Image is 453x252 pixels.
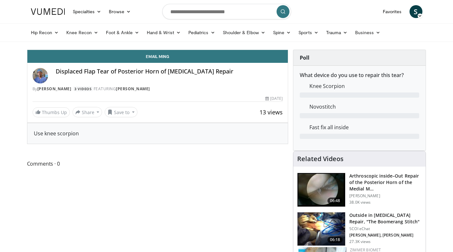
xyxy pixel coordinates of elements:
[33,107,70,117] a: Thumbs Up
[305,82,424,90] dd: Knee Scorpion
[297,173,422,207] a: 06:48 Arthroscopic inside–Out Repair of the Posterior Horn of the Medial M… [PERSON_NAME] 38.0K v...
[297,212,422,246] a: 06:18 Outside in [MEDICAL_DATA] Repair, "The Boomerang Stitch" SCOI eChat [PERSON_NAME], [PERSON_...
[297,212,345,246] img: Vx8lr-LI9TPdNKgn5hMDoxOm1xO-1jSC.150x105_q85_crop-smart_upscale.jpg
[105,107,137,117] button: Save to
[305,123,424,131] dd: Fast fix all inside
[56,68,283,75] h4: Displaced Flap Tear of Posterior Horn of [MEDICAL_DATA] Repair
[27,50,288,63] a: Email Ming
[327,237,343,243] span: 06:18
[300,72,419,78] h6: What device do you use to repair this tear?
[37,86,71,92] a: [PERSON_NAME]
[349,226,422,231] p: SCOI eChat
[300,54,309,61] strong: Poll
[260,108,283,116] span: 13 views
[162,4,291,19] input: Search topics, interventions
[62,26,102,39] a: Knee Recon
[33,86,283,92] div: By FEATURING
[116,86,150,92] a: [PERSON_NAME]
[27,26,63,39] a: Hip Recon
[265,96,283,102] div: [DATE]
[351,26,384,39] a: Business
[349,200,371,205] p: 38.0K views
[72,86,94,92] a: 3 Videos
[349,173,422,192] h3: Arthroscopic inside–Out Repair of the Posterior Horn of the Medial M…
[379,5,406,18] a: Favorites
[269,26,295,39] a: Spine
[27,160,288,168] span: Comments 0
[72,107,102,117] button: Share
[34,130,282,137] div: Use knee scorpion
[349,212,422,225] h3: Outside in [MEDICAL_DATA] Repair, "The Boomerang Stitch"
[184,26,219,39] a: Pediatrics
[143,26,184,39] a: Hand & Wrist
[305,103,424,111] dd: Novostitch
[219,26,269,39] a: Shoulder & Elbow
[297,155,344,163] h4: Related Videos
[102,26,143,39] a: Foot & Ankle
[349,233,422,238] p: [PERSON_NAME], [PERSON_NAME]
[297,173,345,207] img: baen_1.png.150x105_q85_crop-smart_upscale.jpg
[327,198,343,204] span: 06:48
[295,26,322,39] a: Sports
[349,239,371,244] p: 27.3K views
[69,5,105,18] a: Specialties
[31,8,65,15] img: VuMedi Logo
[410,5,422,18] a: S
[105,5,135,18] a: Browse
[33,68,48,83] img: Avatar
[349,193,422,199] p: [PERSON_NAME]
[322,26,352,39] a: Trauma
